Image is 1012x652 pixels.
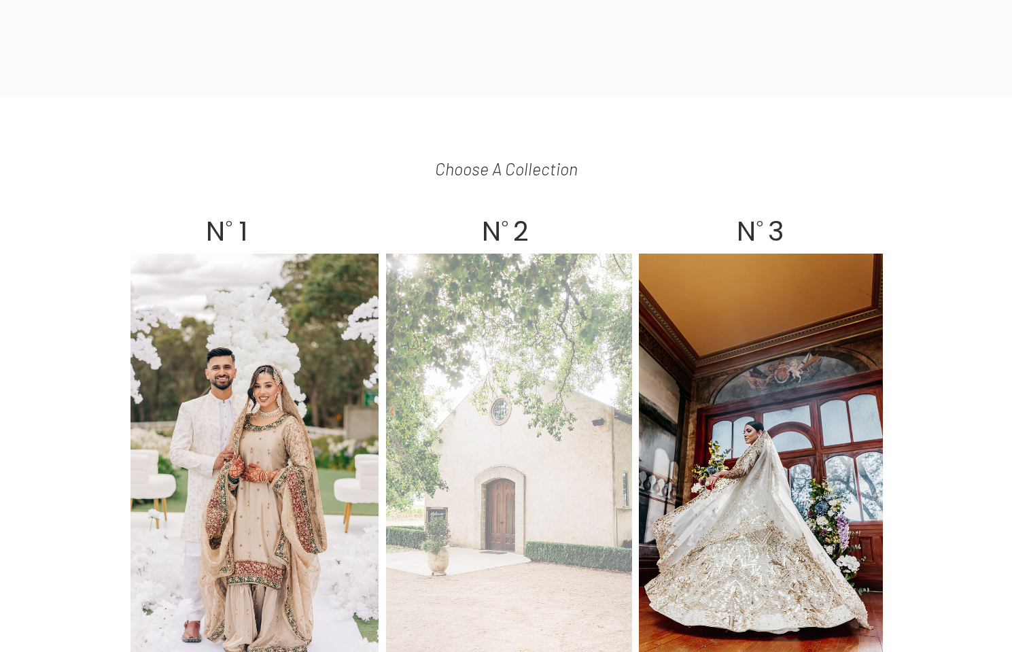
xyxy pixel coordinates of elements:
h2: 3 [761,218,790,248]
h2: N [201,218,230,248]
h2: 1 [228,218,258,248]
p: o [756,218,769,235]
h2: 2 [506,218,536,248]
p: choose a collection [325,160,688,177]
p: o [226,218,238,235]
h2: N [732,218,761,248]
p: o [502,218,514,235]
h2: N [477,218,506,248]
